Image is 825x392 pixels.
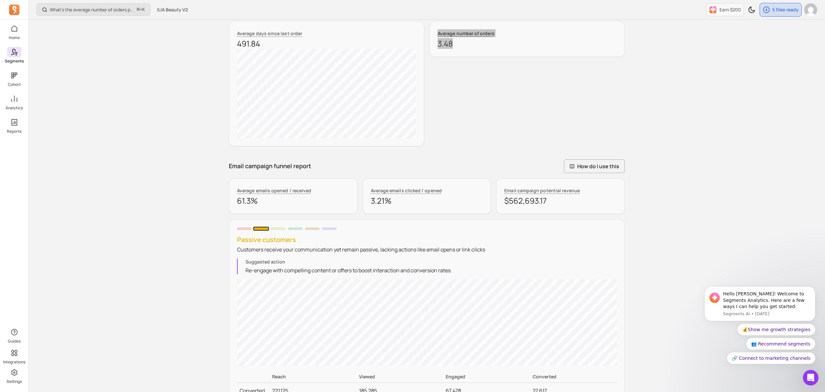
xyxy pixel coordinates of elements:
span: Average emails opened / received [237,187,311,194]
canvas: chart [237,279,617,366]
button: Toggle dark mode [745,3,758,16]
p: Cohort [8,82,21,87]
th: Viewed [357,371,443,383]
p: Guides [8,339,21,344]
button: What’s the average number of orders per customer?⌘+K [36,3,150,16]
th: type [237,371,270,383]
img: avatar [804,3,817,16]
kbd: K [142,7,145,12]
button: ILIA Beauty V2 [153,4,192,16]
span: Email campaign potential revenue [504,187,580,194]
p: 61.3% [237,196,349,206]
p: Settings [7,379,22,384]
span: Average days since last order [237,30,302,36]
p: 5 files ready [772,7,799,13]
button: Earn $200 [706,3,744,16]
p: Re-engage with compelling content or offers to boost interaction and conversion rates. [245,266,452,274]
p: Home [9,35,20,40]
iframe: Intercom notifications message [695,278,825,389]
p: What’s the average number of orders per customer? [50,7,134,13]
th: Reach [270,371,357,383]
p: Segments [5,59,24,64]
p: Passive customers [237,235,617,244]
p: Earn $200 [720,7,741,13]
p: 491.84 [237,38,416,49]
p: Email campaign funnel report [229,162,311,170]
button: How do I use this [564,159,625,173]
button: Guides [7,326,21,345]
span: Average emails clicked / opened [371,187,442,194]
th: Converted [530,371,617,383]
p: $562,693.17 [504,196,617,206]
kbd: ⌘ [136,6,140,14]
p: 3.48 [438,38,617,49]
canvas: chart [237,49,416,138]
p: Suggested action [245,259,452,265]
span: + [137,6,145,13]
p: Reports [7,129,21,134]
p: Customers receive your communication yet remain passive, lacking actions like email opens or link... [237,246,617,253]
span: ILIA Beauty V2 [157,7,188,13]
p: 3.21% [371,196,483,206]
button: 5 files ready [760,3,802,17]
p: Analytics [6,105,23,111]
th: Engaged [443,371,530,383]
iframe: Intercom live chat [803,370,818,385]
p: Integrations [3,359,25,365]
span: Average number of orders [438,30,495,36]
